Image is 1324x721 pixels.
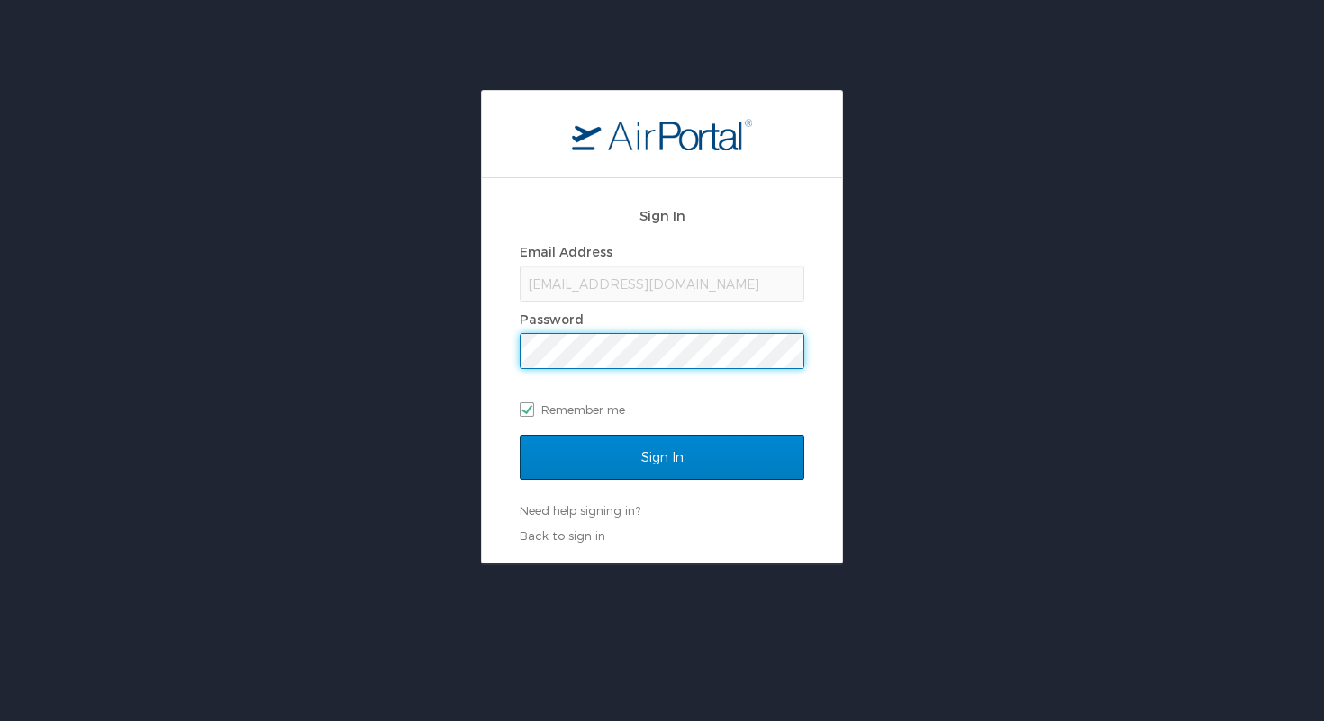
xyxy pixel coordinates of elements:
h2: Sign In [520,205,804,226]
label: Email Address [520,244,612,259]
a: Back to sign in [520,528,605,543]
label: Password [520,311,584,327]
label: Remember me [520,396,804,423]
a: Need help signing in? [520,503,640,518]
img: logo [572,118,752,150]
input: Sign In [520,435,804,480]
